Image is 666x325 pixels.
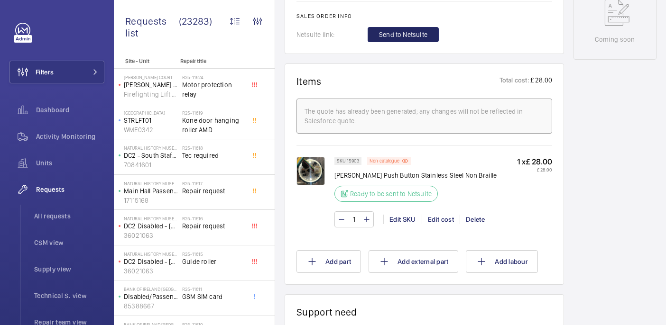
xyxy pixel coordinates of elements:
[370,159,399,162] p: Non catalogue
[422,215,460,224] div: Edit cost
[529,75,552,87] p: £ 28.00
[182,292,245,301] span: GSM SIM card
[296,13,552,19] h2: Sales order info
[124,181,178,186] p: Natural History Museum
[124,301,178,311] p: 85388667
[182,221,245,231] span: Repair request
[124,186,178,196] p: Main Hall Passenger L/H SA/L/31
[182,286,245,292] h2: R25-11611
[124,257,178,266] p: DC2 Disabled - [GEOGRAPHIC_DATA] SP/L/03
[34,264,104,274] span: Supply view
[36,132,104,141] span: Activity Monitoring
[379,30,427,39] span: Send to Netsuite
[36,105,104,115] span: Dashboard
[34,291,104,300] span: Technical S. view
[124,216,178,221] p: Natural History Museum
[305,107,544,126] div: The quote has already been generated; any changes will not be reflected in Salesforce quote.
[124,251,178,257] p: Natural History Museum
[182,216,245,221] h2: R25-11616
[125,15,179,39] span: Requests list
[36,185,104,194] span: Requests
[383,215,422,224] div: Edit SKU
[124,160,178,170] p: 70841601
[124,125,178,135] p: WME0342
[124,145,178,151] p: Natural History Museum
[182,186,245,196] span: Repair request
[9,61,104,83] button: Filters
[296,250,361,273] button: Add part
[296,306,357,318] h1: Support need
[34,211,104,221] span: All requests
[124,286,178,292] p: Bank Of Ireland [GEOGRAPHIC_DATA]
[182,80,245,99] span: Motor protection relay
[466,250,538,273] button: Add labour
[124,231,178,240] p: 36021063
[517,157,552,167] p: 1 x £ 28.00
[182,181,245,186] h2: R25-11617
[182,251,245,257] h2: R25-11615
[124,266,178,276] p: 36021063
[182,151,245,160] span: Tec required
[296,75,322,87] h1: Items
[517,167,552,172] p: £ 28.00
[182,257,245,266] span: Guide roller
[124,110,178,116] p: [GEOGRAPHIC_DATA]
[34,238,104,247] span: CSM view
[369,250,458,273] button: Add external part
[124,196,178,205] p: 17115168
[182,110,245,116] h2: R25-11619
[350,189,432,199] p: Ready to be sent to Netsuite
[124,74,178,80] p: [PERSON_NAME] Court
[334,171,497,180] p: [PERSON_NAME] Push Button Stainless Steel Non Braille
[182,74,245,80] h2: R25-11624
[124,292,178,301] p: Disabled/Passenger Lift (2FLR)
[124,80,178,90] p: [PERSON_NAME] Court Lift 2
[182,145,245,151] h2: R25-11618
[595,35,635,44] p: Coming soon
[337,159,359,162] p: SKU 15903
[124,221,178,231] p: DC2 Disabled - [GEOGRAPHIC_DATA] SP/L/03
[460,215,490,224] div: Delete
[36,158,104,168] span: Units
[124,116,178,125] p: STRLFT01
[114,58,176,64] p: Site - Unit
[368,27,439,42] button: Send to Netsuite
[182,116,245,135] span: Kone door hanging roller AMD
[124,90,178,99] p: Firefighting Lift - 91269204
[296,157,325,185] img: qnT9V2JoD_aY-4v_5kr4nprOwcat6CcxCehEdRoA12AMoocc.png
[36,67,54,77] span: Filters
[499,75,529,87] p: Total cost:
[124,151,178,160] p: DC2 - South Staff SP/L/05
[180,58,243,64] p: Repair title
